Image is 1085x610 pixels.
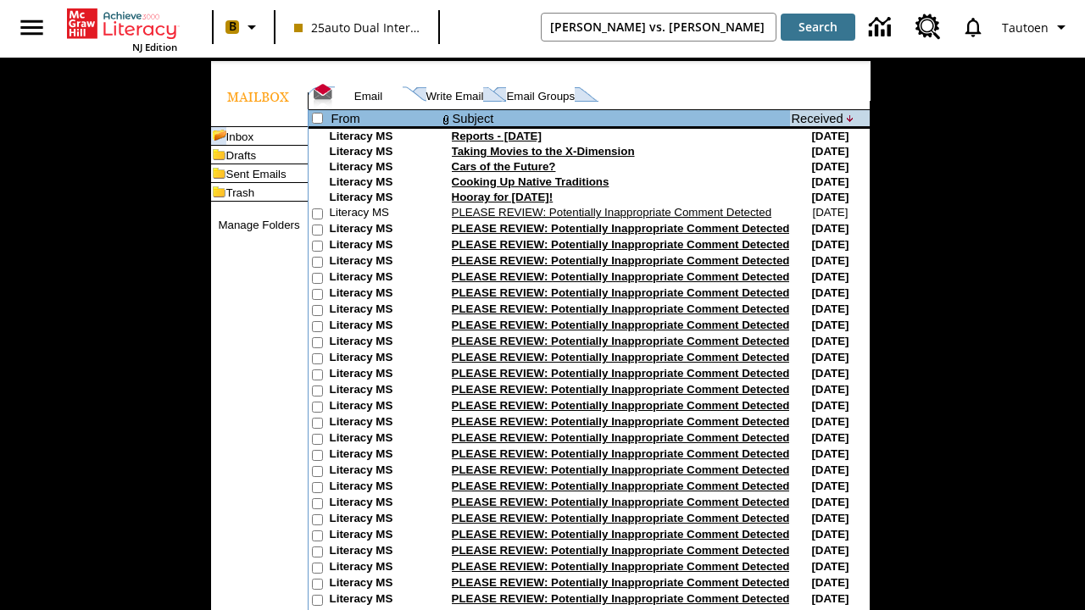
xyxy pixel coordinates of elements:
a: PLEASE REVIEW: Potentially Inappropriate Comment Detected [452,560,790,573]
td: Literacy MS [330,206,440,222]
button: Profile/Settings [995,12,1078,42]
a: PLEASE REVIEW: Potentially Inappropriate Comment Detected [452,238,790,251]
a: Drafts [226,149,257,162]
td: Literacy MS [330,238,440,254]
td: Literacy MS [330,286,440,302]
td: Literacy MS [330,383,440,399]
a: Cars of the Future? [452,160,556,173]
nobr: [DATE] [811,191,849,203]
a: PLEASE REVIEW: Potentially Inappropriate Comment Detected [452,496,790,508]
a: Hooray for [DATE]! [452,191,554,203]
td: Literacy MS [330,431,440,447]
a: PLEASE REVIEW: Potentially Inappropriate Comment Detected [452,206,772,219]
span: Tautoen [1002,19,1049,36]
td: Literacy MS [330,544,440,560]
nobr: [DATE] [811,270,849,283]
nobr: [DATE] [811,351,849,363]
a: PLEASE REVIEW: Potentially Inappropriate Comment Detected [452,544,790,557]
nobr: [DATE] [811,175,849,188]
a: PLEASE REVIEW: Potentially Inappropriate Comment Detected [452,222,790,235]
td: Literacy MS [330,592,440,608]
td: Literacy MS [330,367,440,383]
td: Literacy MS [330,463,440,480]
a: Manage Folders [218,219,299,231]
a: Cooking Up Native Traditions [452,175,609,188]
td: Literacy MS [330,302,440,319]
a: Data Center [859,4,905,51]
td: Literacy MS [330,270,440,286]
td: Literacy MS [330,496,440,512]
nobr: [DATE] [811,130,849,142]
nobr: [DATE] [811,560,849,573]
nobr: [DATE] [811,238,849,251]
td: Literacy MS [330,145,440,160]
td: Literacy MS [330,512,440,528]
a: PLEASE REVIEW: Potentially Inappropriate Comment Detected [452,528,790,541]
div: Home [67,5,177,53]
img: folder_icon.gif [211,183,226,201]
a: PLEASE REVIEW: Potentially Inappropriate Comment Detected [452,383,790,396]
a: PLEASE REVIEW: Potentially Inappropriate Comment Detected [452,367,790,380]
a: Trash [226,186,255,199]
img: folder_icon.gif [211,146,226,164]
nobr: [DATE] [811,480,849,492]
a: PLEASE REVIEW: Potentially Inappropriate Comment Detected [452,399,790,412]
nobr: [DATE] [811,415,849,428]
td: Literacy MS [330,351,440,367]
a: PLEASE REVIEW: Potentially Inappropriate Comment Detected [452,592,790,605]
td: Literacy MS [330,560,440,576]
img: folder_icon.gif [211,164,226,182]
a: Taking Movies to the X-Dimension [452,145,635,158]
a: PLEASE REVIEW: Potentially Inappropriate Comment Detected [452,302,790,315]
a: Received [791,112,843,125]
nobr: [DATE] [811,399,849,412]
td: Literacy MS [330,447,440,463]
input: search field [542,14,776,41]
nobr: [DATE] [811,544,849,557]
a: PLEASE REVIEW: Potentially Inappropriate Comment Detected [452,463,790,476]
a: Sent Emails [226,168,287,180]
span: 25auto Dual International [294,19,420,36]
nobr: [DATE] [811,431,849,444]
button: Search [781,14,855,41]
a: Inbox [226,130,254,143]
td: Literacy MS [330,319,440,335]
td: Literacy MS [330,191,440,206]
nobr: [DATE] [811,463,849,476]
nobr: [DATE] [811,512,849,524]
nobr: [DATE] [811,222,849,235]
td: Literacy MS [330,480,440,496]
a: PLEASE REVIEW: Potentially Inappropriate Comment Detected [452,335,790,347]
td: Literacy MS [330,160,440,175]
nobr: [DATE] [811,335,849,347]
a: PLEASE REVIEW: Potentially Inappropriate Comment Detected [452,512,790,524]
nobr: [DATE] [811,145,849,158]
a: Email [354,90,382,103]
span: NJ Edition [132,41,177,53]
button: Boost Class color is peach. Change class color [219,12,269,42]
img: attach file [441,111,451,126]
nobr: [DATE] [811,447,849,460]
a: PLEASE REVIEW: Potentially Inappropriate Comment Detected [452,480,790,492]
a: PLEASE REVIEW: Potentially Inappropriate Comment Detected [452,447,790,460]
a: PLEASE REVIEW: Potentially Inappropriate Comment Detected [452,286,790,299]
span: B [229,16,236,37]
a: PLEASE REVIEW: Potentially Inappropriate Comment Detected [452,576,790,589]
nobr: [DATE] [811,254,849,267]
a: PLEASE REVIEW: Potentially Inappropriate Comment Detected [452,319,790,331]
td: Literacy MS [330,130,440,145]
a: PLEASE REVIEW: Potentially Inappropriate Comment Detected [452,270,790,283]
a: Resource Center, Will open in new tab [905,4,951,50]
td: Literacy MS [330,335,440,351]
td: Literacy MS [330,254,440,270]
a: PLEASE REVIEW: Potentially Inappropriate Comment Detected [452,254,790,267]
nobr: [DATE] [811,286,849,299]
td: Literacy MS [330,175,440,191]
a: Reports - [DATE] [452,130,542,142]
img: folder_icon_pick.gif [211,127,226,145]
a: From [331,112,360,125]
nobr: [DATE] [811,383,849,396]
td: Literacy MS [330,222,440,238]
img: arrow_down.gif [847,115,854,122]
td: Literacy MS [330,415,440,431]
